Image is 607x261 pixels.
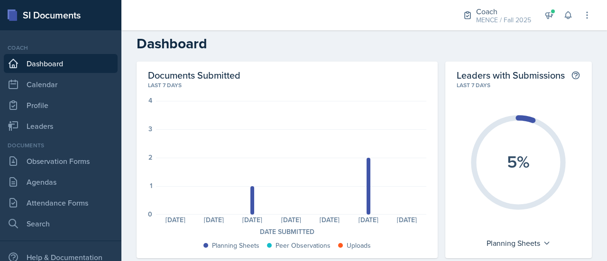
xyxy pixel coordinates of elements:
h2: Dashboard [137,35,592,52]
a: Leaders [4,117,118,135]
div: Planning Sheets [212,241,259,251]
a: Observation Forms [4,152,118,171]
div: [DATE] [156,216,194,223]
div: MENCE / Fall 2025 [476,15,531,25]
div: 0 [148,211,152,217]
a: Calendar [4,75,118,94]
div: 4 [148,97,152,104]
div: [DATE] [272,216,310,223]
div: Last 7 days [148,81,426,90]
div: [DATE] [233,216,272,223]
a: Dashboard [4,54,118,73]
a: Attendance Forms [4,193,118,212]
div: Coach [4,44,118,52]
div: [DATE] [349,216,387,223]
a: Agendas [4,172,118,191]
div: 1 [150,182,152,189]
div: 2 [148,154,152,161]
div: Date Submitted [148,227,426,237]
div: Peer Observations [276,241,331,251]
div: Coach [476,6,531,17]
div: Uploads [347,241,371,251]
div: Last 7 days [457,81,580,90]
text: 5% [507,149,530,174]
div: 3 [148,126,152,132]
div: [DATE] [387,216,426,223]
h2: Documents Submitted [148,69,426,81]
h2: Leaders with Submissions [457,69,565,81]
a: Search [4,214,118,233]
div: Planning Sheets [482,235,555,251]
a: Profile [4,96,118,115]
div: [DATE] [194,216,233,223]
div: Documents [4,141,118,150]
div: [DATE] [311,216,349,223]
